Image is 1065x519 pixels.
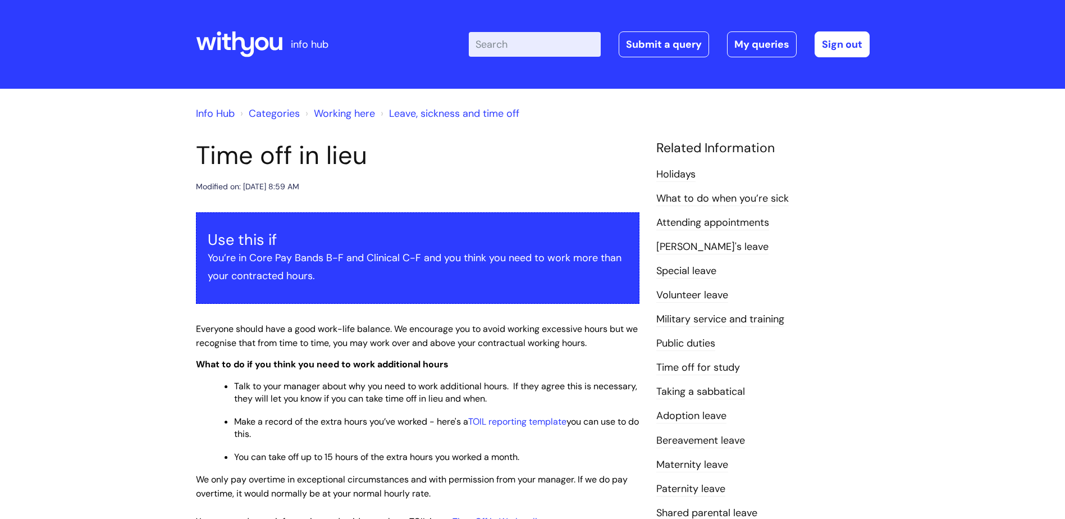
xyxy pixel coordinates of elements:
[656,361,740,375] a: Time off for study
[314,107,375,120] a: Working here
[208,231,628,249] h3: Use this if
[234,380,637,404] span: Talk to your manager about why you need to work additional hours. If they agree this is necessary...
[208,249,628,285] p: You’re in Core Pay Bands B-F and Clinical C-F and you think you need to work more than your contr...
[656,140,870,156] h4: Related Information
[656,240,769,254] a: [PERSON_NAME]'s leave
[656,167,696,182] a: Holidays
[234,416,639,440] span: Make a record of the extra hours you’ve worked - here's a you can use to do this.
[468,416,566,427] a: TOIL reporting template
[196,140,639,171] h1: Time off in lieu
[291,35,328,53] p: info hub
[234,451,519,463] span: You can take off up to 15 hours of the extra hours you worked a month.
[656,385,745,399] a: Taking a sabbatical
[469,32,601,57] input: Search
[656,312,784,327] a: Military service and training
[815,31,870,57] a: Sign out
[656,336,715,351] a: Public duties
[656,216,769,230] a: Attending appointments
[196,358,449,370] span: What to do if you think you need to work additional hours
[656,288,728,303] a: Volunteer leave
[196,180,299,194] div: Modified on: [DATE] 8:59 AM
[389,107,519,120] a: Leave, sickness and time off
[656,434,745,448] a: Bereavement leave
[469,31,870,57] div: | -
[656,264,716,279] a: Special leave
[237,104,300,122] li: Solution home
[378,104,519,122] li: Leave, sickness and time off
[196,323,638,349] span: Everyone should have a good work-life balance. We encourage you to avoid working excessive hours ...
[303,104,375,122] li: Working here
[656,192,789,206] a: What to do when you’re sick
[619,31,709,57] a: Submit a query
[196,107,235,120] a: Info Hub
[196,474,628,499] span: We only pay overtime in exceptional circumstances and with permission from your manager. If we do...
[656,409,726,424] a: Adoption leave
[656,482,725,497] a: Paternity leave
[249,107,300,120] a: Categories
[656,458,728,472] a: Maternity leave
[727,31,797,57] a: My queries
